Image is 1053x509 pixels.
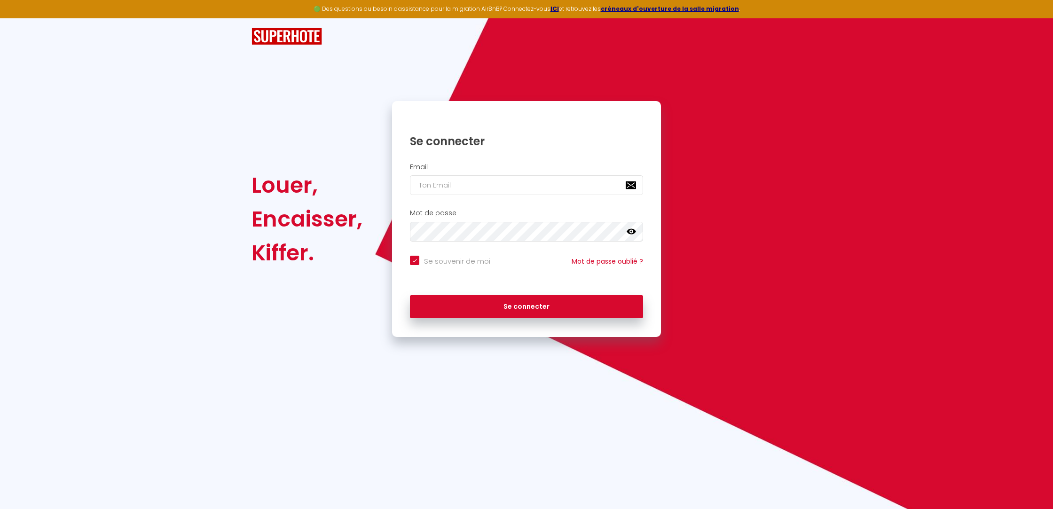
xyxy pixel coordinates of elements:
button: Se connecter [410,295,643,319]
a: créneaux d'ouverture de la salle migration [601,5,739,13]
input: Ton Email [410,175,643,195]
a: ICI [550,5,559,13]
img: SuperHote logo [251,28,322,45]
div: Louer, [251,168,362,202]
h1: Se connecter [410,134,643,149]
a: Mot de passe oublié ? [572,257,643,266]
div: Encaisser, [251,202,362,236]
div: Kiffer. [251,236,362,270]
h2: Email [410,163,643,171]
h2: Mot de passe [410,209,643,217]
